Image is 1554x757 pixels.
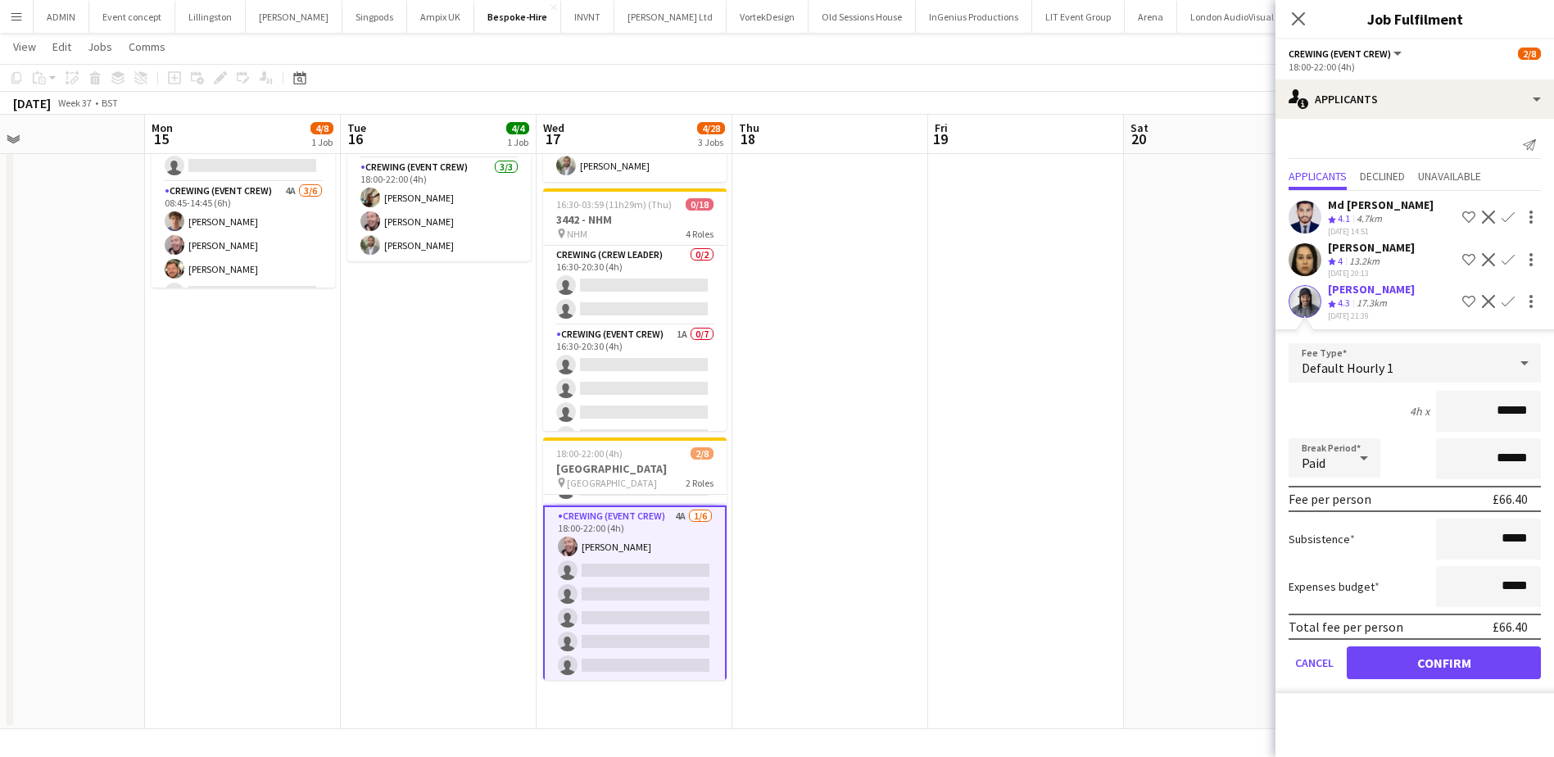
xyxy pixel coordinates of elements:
span: Unavailable [1418,170,1481,182]
span: Edit [52,39,71,54]
button: [PERSON_NAME] [246,1,342,33]
button: Old Sessions House [809,1,916,33]
button: Confirm [1347,646,1541,679]
label: Subsistence [1289,532,1355,546]
span: 2/8 [691,447,714,460]
div: 3 Jobs [698,136,724,148]
div: Md [PERSON_NAME] [1328,197,1434,212]
button: Event concept [89,1,175,33]
button: LIT Event Group [1032,1,1125,33]
div: [DATE] 14:51 [1328,226,1434,237]
button: INVNT [561,1,614,33]
span: NHM [567,228,587,240]
app-card-role: Crewing (Event Crew)3/318:00-22:00 (4h)[PERSON_NAME][PERSON_NAME][PERSON_NAME] [347,158,531,261]
div: Total fee per person [1289,619,1403,635]
span: Thu [739,120,759,135]
a: Comms [122,36,172,57]
span: 4/28 [697,122,725,134]
span: Jobs [88,39,112,54]
app-job-card: 08:45-14:45 (6h)4/8[GEOGRAPHIC_DATA] [GEOGRAPHIC_DATA]2 RolesCrewing (Crew Leader)1/208:45-14:45 ... [152,45,335,288]
button: VortekDesign [727,1,809,33]
div: [DATE] 21:39 [1328,311,1415,321]
div: BST [102,97,118,109]
span: Applicants [1289,170,1347,182]
label: Expenses budget [1289,579,1380,594]
div: [PERSON_NAME] [1328,240,1415,255]
span: 2/8 [1518,48,1541,60]
app-card-role: Crewing (Event Crew)4A1/618:00-22:00 (4h)[PERSON_NAME] [543,505,727,683]
div: £66.40 [1493,491,1528,507]
span: Mon [152,120,173,135]
span: Crewing (Event Crew) [1289,48,1391,60]
span: [GEOGRAPHIC_DATA] [567,477,657,489]
span: Default Hourly 1 [1302,360,1393,376]
span: Declined [1360,170,1405,182]
div: Applicants [1275,79,1554,119]
span: 4.3 [1338,297,1350,309]
button: Lillingston [175,1,246,33]
app-job-card: 18:00-22:00 (4h)2/8[GEOGRAPHIC_DATA] [GEOGRAPHIC_DATA]2 RolesCrewing (Crew Leader)1/218:00-22:00 ... [543,437,727,680]
button: [PERSON_NAME] Ltd [614,1,727,33]
span: 17 [541,129,564,148]
h3: 3442 - NHM [543,212,727,227]
a: View [7,36,43,57]
span: 18 [736,129,759,148]
span: 0/18 [686,198,714,211]
span: Wed [543,120,564,135]
button: Arena [1125,1,1177,33]
div: [PERSON_NAME] [1328,282,1415,297]
h3: Job Fulfilment [1275,8,1554,29]
div: 13.2km [1346,255,1383,269]
button: Crewing (Event Crew) [1289,48,1404,60]
div: 1 Job [507,136,528,148]
a: Jobs [81,36,119,57]
span: 16:30-03:59 (11h29m) (Thu) [556,198,672,211]
button: ADMIN [34,1,89,33]
span: 4 Roles [686,228,714,240]
span: 4.1 [1338,212,1350,224]
span: 2 Roles [686,477,714,489]
div: [DATE] [13,95,51,111]
span: View [13,39,36,54]
div: £66.40 [1493,619,1528,635]
app-job-card: 16:30-03:59 (11h29m) (Thu)0/183442 - NHM NHM4 RolesCrewing (Crew Leader)0/216:30-20:30 (4h) Crewi... [543,188,727,431]
span: Fri [935,120,948,135]
div: 4h x [1410,404,1429,419]
span: Tue [347,120,366,135]
span: 4/8 [310,122,333,134]
button: Ampix UK [407,1,474,33]
span: 18:00-22:00 (4h) [556,447,623,460]
div: [DATE] 20:13 [1328,268,1415,279]
div: 4.7km [1353,212,1385,226]
div: 18:00-22:00 (4h) [1289,61,1541,73]
span: Week 37 [54,97,95,109]
button: InGenius Productions [916,1,1032,33]
app-card-role: Crewing (Event Crew)4A3/608:45-14:45 (6h)[PERSON_NAME][PERSON_NAME][PERSON_NAME] [152,182,335,356]
app-card-role: Crewing (Event Crew)1A0/716:30-20:30 (4h) [543,325,727,524]
span: 19 [932,129,948,148]
span: 20 [1128,129,1149,148]
span: 4 [1338,255,1343,267]
span: 15 [149,129,173,148]
div: Fee per person [1289,491,1371,507]
span: Sat [1130,120,1149,135]
div: 17.3km [1353,297,1390,311]
h3: [GEOGRAPHIC_DATA] [543,461,727,476]
app-card-role: Crewing (Crew Leader)0/216:30-20:30 (4h) [543,246,727,325]
button: Cancel [1289,646,1340,679]
span: 4/4 [506,122,529,134]
button: Bespoke-Hire [474,1,561,33]
span: Comms [129,39,165,54]
div: 1 Job [311,136,333,148]
button: London AudioVisual [1177,1,1288,33]
button: Singpods [342,1,407,33]
span: 16 [345,129,366,148]
a: Edit [46,36,78,57]
span: Paid [1302,455,1325,471]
